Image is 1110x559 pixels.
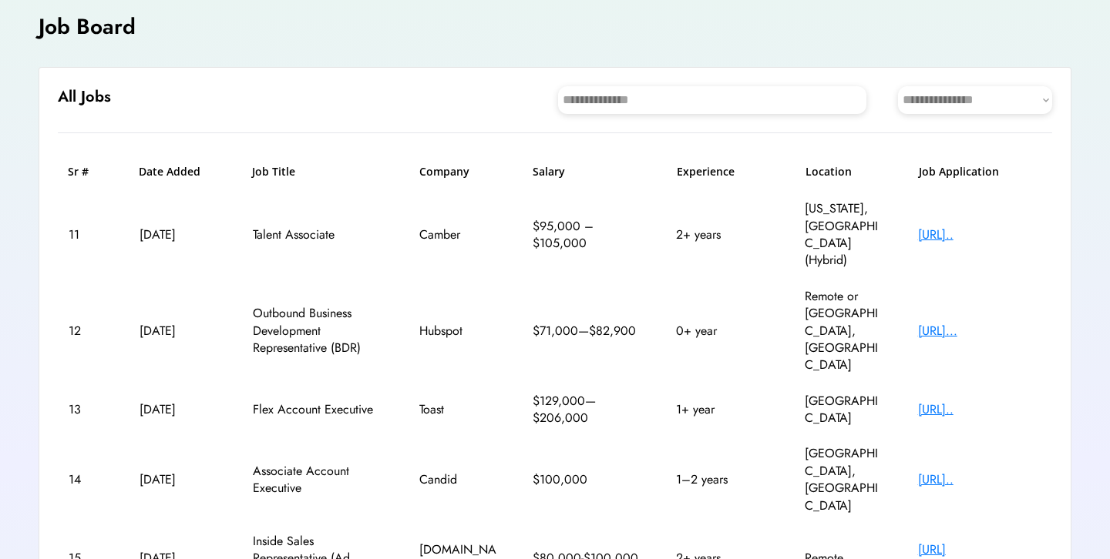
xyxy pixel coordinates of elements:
[806,164,883,179] h6: Location
[533,471,641,488] div: $100,000
[805,445,882,514] div: [GEOGRAPHIC_DATA], [GEOGRAPHIC_DATA]
[805,393,882,427] div: [GEOGRAPHIC_DATA]
[253,305,384,356] div: Outbound Business Development Representative (BDR)
[140,401,217,418] div: [DATE]
[419,226,496,243] div: Camber
[140,471,217,488] div: [DATE]
[918,323,1041,340] div: [URL]...
[805,200,882,269] div: [US_STATE], [GEOGRAPHIC_DATA] (Hybrid)
[918,401,1041,418] div: [URL]..
[69,323,103,340] div: 12
[533,393,641,427] div: $129,000—$206,000
[69,471,103,488] div: 14
[69,401,103,418] div: 13
[140,226,217,243] div: [DATE]
[533,164,641,179] h6: Salary
[252,164,295,179] h6: Job Title
[419,471,496,488] div: Candid
[918,226,1041,243] div: [URL]..
[253,401,384,418] div: Flex Account Executive
[419,164,496,179] h6: Company
[39,12,136,42] h4: Job Board
[419,323,496,340] div: Hubspot
[676,323,769,340] div: 0+ year
[676,226,769,243] div: 2+ years
[58,86,111,108] h6: All Jobs
[253,226,384,243] div: Talent Associate
[253,463,384,497] div: Associate Account Executive
[533,218,641,253] div: $95,000 – $105,000
[919,164,1042,179] h6: Job Application
[676,471,769,488] div: 1–2 years
[69,226,103,243] div: 11
[918,471,1041,488] div: [URL]..
[533,323,641,340] div: $71,000—$82,900
[677,164,769,179] h6: Experience
[676,401,769,418] div: 1+ year
[140,323,217,340] div: [DATE]
[68,164,103,179] h6: Sr #
[805,288,882,374] div: Remote or [GEOGRAPHIC_DATA], [GEOGRAPHIC_DATA]
[419,401,496,418] div: Toast
[139,164,216,179] h6: Date Added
